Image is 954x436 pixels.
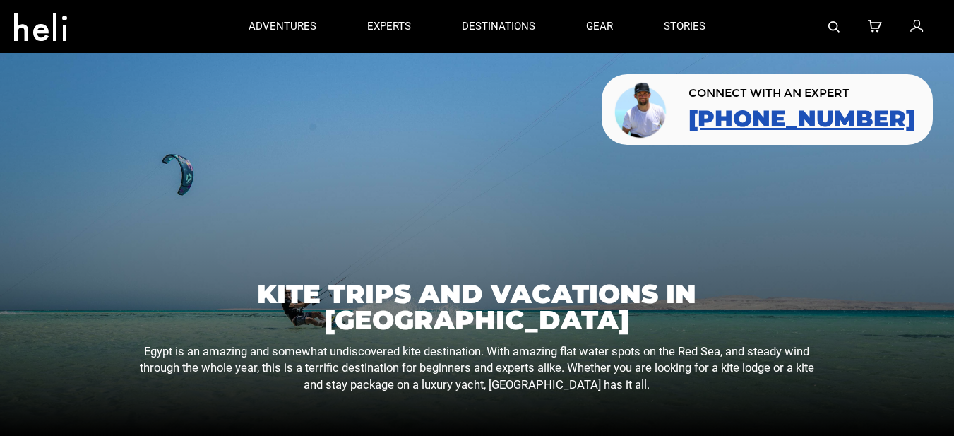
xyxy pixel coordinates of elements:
p: destinations [462,19,535,34]
img: search-bar-icon.svg [828,21,840,33]
p: experts [367,19,411,34]
a: [PHONE_NUMBER] [688,106,915,131]
p: adventures [249,19,316,34]
h1: Kite Trips and Vacations in [GEOGRAPHIC_DATA] [129,281,825,333]
p: Egypt is an amazing and somewhat undiscovered kite destination. With amazing flat water spots on ... [129,343,825,394]
span: CONNECT WITH AN EXPERT [688,88,915,99]
img: contact our team [612,80,671,139]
